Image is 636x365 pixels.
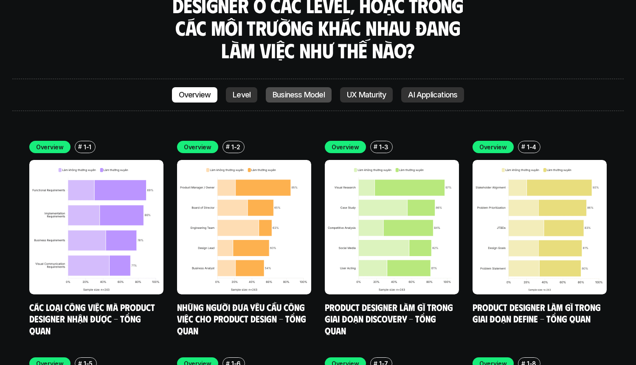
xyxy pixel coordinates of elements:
[408,91,457,99] p: AI Applications
[347,91,386,99] p: UX Maturity
[473,301,603,325] a: Product Designer làm gì trong giai đoạn Define - Tổng quan
[172,87,218,103] a: Overview
[36,143,64,151] p: Overview
[340,87,393,103] a: UX Maturity
[401,87,464,103] a: AI Applications
[266,87,332,103] a: Business Model
[177,301,308,336] a: Những người đưa yêu cầu công việc cho Product Design - Tổng quan
[184,143,211,151] p: Overview
[325,301,455,336] a: Product Designer làm gì trong giai đoạn Discovery - Tổng quan
[527,143,536,151] p: 1-4
[479,143,507,151] p: Overview
[226,87,257,103] a: Level
[231,143,240,151] p: 1-2
[84,143,91,151] p: 1-1
[78,143,82,150] h6: #
[226,143,230,150] h6: #
[29,301,157,336] a: Các loại công việc mà Product Designer nhận được - Tổng quan
[179,91,211,99] p: Overview
[332,143,359,151] p: Overview
[521,143,525,150] h6: #
[233,91,250,99] p: Level
[273,91,325,99] p: Business Model
[379,143,388,151] p: 1-3
[374,143,377,150] h6: #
